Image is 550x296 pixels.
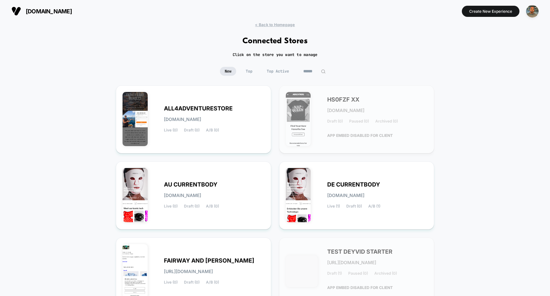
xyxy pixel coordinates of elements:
[327,193,364,198] span: [DOMAIN_NAME]
[462,6,519,17] button: Create New Experience
[233,52,318,57] h2: Click on the store you want to manage
[321,69,326,74] img: edit
[327,130,393,141] span: APP EMBED DISABLED FOR CLIENT
[327,271,342,276] span: Draft (1)
[26,8,72,15] span: [DOMAIN_NAME]
[123,92,148,146] img: ALL4ADVENTURESTORE
[286,92,311,146] img: HS0FZF_XX
[220,67,236,76] span: New
[164,193,201,198] span: [DOMAIN_NAME]
[184,280,200,285] span: Draft (0)
[348,271,368,276] span: Paused (0)
[123,168,148,222] img: AU_CURRENTBODY
[164,204,178,208] span: Live (0)
[327,108,364,113] span: [DOMAIN_NAME]
[524,5,540,18] button: ppic
[164,258,254,263] span: FAIRWAY AND [PERSON_NAME]
[10,6,74,16] button: [DOMAIN_NAME]
[327,260,376,265] span: [URL][DOMAIN_NAME]
[327,250,392,254] span: TEST DEYVID STARTER
[164,106,233,111] span: ALL4ADVENTURESTORE
[206,204,219,208] span: A/B (0)
[262,67,294,76] span: Top Active
[346,204,362,208] span: Draft (0)
[327,119,343,123] span: Draft (0)
[327,204,340,208] span: Live (1)
[206,128,219,132] span: A/B (0)
[184,204,200,208] span: Draft (0)
[375,119,398,123] span: Archived (0)
[255,22,295,27] span: < Back to Homepage
[349,119,369,123] span: Paused (0)
[368,204,380,208] span: A/B (1)
[526,5,539,18] img: ppic
[327,282,393,293] span: APP EMBED DISABLED FOR CLIENT
[164,280,178,285] span: Live (0)
[286,168,311,222] img: DE_CURRENTBODY
[206,280,219,285] span: A/B (0)
[374,271,397,276] span: Archived (0)
[184,128,200,132] span: Draft (0)
[327,182,380,187] span: DE CURRENTBODY
[11,6,21,16] img: Visually logo
[164,117,201,122] span: [DOMAIN_NAME]
[241,67,257,76] span: Top
[164,128,178,132] span: Live (0)
[164,182,217,187] span: AU CURRENTBODY
[286,255,318,287] img: TEST_DEYVID_STARTER
[327,97,359,102] span: HS0FZF XX
[243,37,308,46] h1: Connected Stores
[164,269,213,274] span: [URL][DOMAIN_NAME]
